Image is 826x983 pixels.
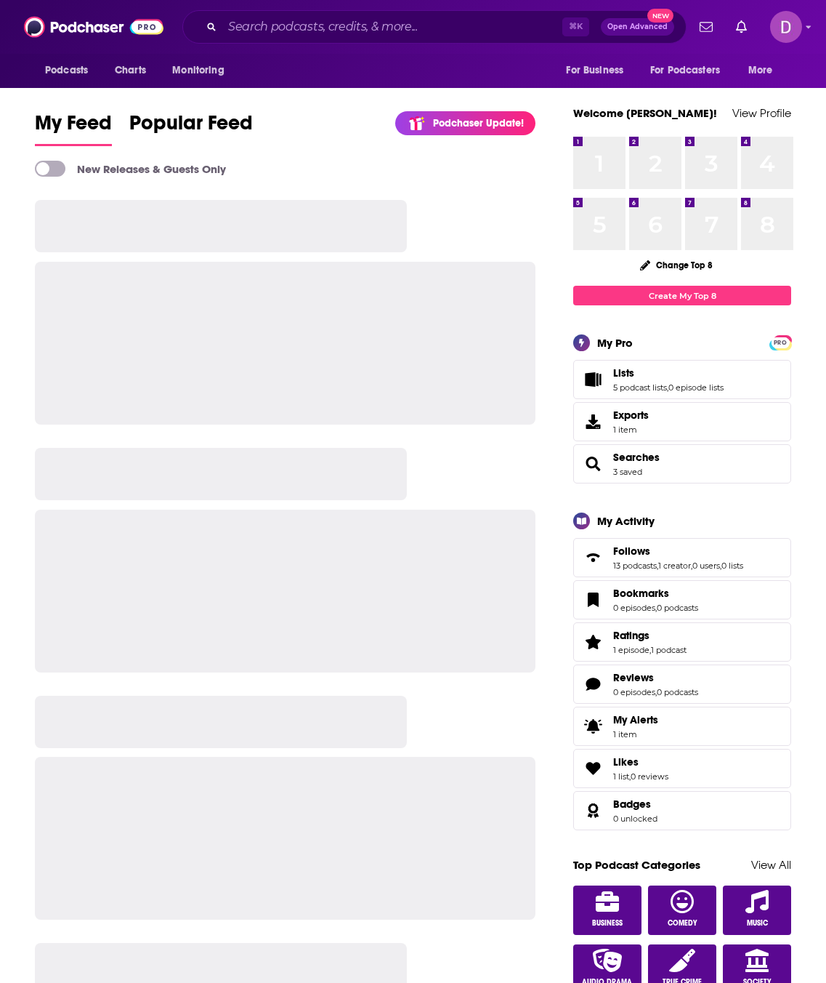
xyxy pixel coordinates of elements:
[35,57,107,84] button: open menu
[613,366,724,380] a: Lists
[613,467,642,477] a: 3 saved
[647,9,673,23] span: New
[573,360,791,399] span: Lists
[613,729,658,739] span: 1 item
[573,538,791,577] span: Follows
[613,814,657,824] a: 0 unlocked
[772,337,789,348] a: PRO
[772,337,789,348] span: PRO
[573,580,791,619] span: Bookmarks
[578,801,607,821] a: Badges
[613,561,657,571] a: 13 podcasts
[770,11,802,43] img: User Profile
[732,106,791,120] a: View Profile
[631,256,721,274] button: Change Top 8
[613,755,668,769] a: Likes
[613,587,698,600] a: Bookmarks
[613,366,634,380] span: Lists
[655,603,657,613] span: ,
[655,687,657,697] span: ,
[566,60,623,81] span: For Business
[730,15,753,39] a: Show notifications dropdown
[129,111,253,146] a: Popular Feed
[573,858,700,872] a: Top Podcast Categories
[573,402,791,441] a: Exports
[613,671,654,684] span: Reviews
[613,409,649,422] span: Exports
[556,57,641,84] button: open menu
[573,286,791,305] a: Create My Top 8
[222,15,562,39] input: Search podcasts, credits, & more...
[613,425,649,435] span: 1 item
[573,749,791,788] span: Likes
[573,791,791,830] span: Badges
[668,382,724,393] a: 0 episode lists
[578,369,607,390] a: Lists
[613,629,649,642] span: Ratings
[597,336,633,350] div: My Pro
[613,798,651,811] span: Badges
[578,674,607,694] a: Reviews
[649,645,651,655] span: ,
[573,106,717,120] a: Welcome [PERSON_NAME]!
[770,11,802,43] span: Logged in as donovan
[573,886,641,935] a: Business
[592,919,623,928] span: Business
[578,454,607,474] a: Searches
[629,771,631,782] span: ,
[573,665,791,704] span: Reviews
[770,11,802,43] button: Show profile menu
[613,645,649,655] a: 1 episode
[657,687,698,697] a: 0 podcasts
[433,117,524,129] p: Podchaser Update!
[573,622,791,662] span: Ratings
[613,713,658,726] span: My Alerts
[658,561,691,571] a: 1 creator
[613,545,650,558] span: Follows
[613,382,667,393] a: 5 podcast lists
[668,919,697,928] span: Comedy
[613,451,660,464] a: Searches
[691,561,692,571] span: ,
[692,561,720,571] a: 0 users
[720,561,721,571] span: ,
[667,382,668,393] span: ,
[657,603,698,613] a: 0 podcasts
[721,561,743,571] a: 0 lists
[613,771,629,782] a: 1 list
[105,57,155,84] a: Charts
[115,60,146,81] span: Charts
[573,444,791,484] span: Searches
[648,886,716,935] a: Comedy
[35,111,112,146] a: My Feed
[45,60,88,81] span: Podcasts
[172,60,224,81] span: Monitoring
[738,57,791,84] button: open menu
[601,18,674,36] button: Open AdvancedNew
[24,13,163,41] img: Podchaser - Follow, Share and Rate Podcasts
[578,758,607,779] a: Likes
[129,111,253,144] span: Popular Feed
[631,771,668,782] a: 0 reviews
[748,60,773,81] span: More
[651,645,687,655] a: 1 podcast
[723,886,791,935] a: Music
[573,707,791,746] a: My Alerts
[578,716,607,737] span: My Alerts
[650,60,720,81] span: For Podcasters
[162,57,243,84] button: open menu
[182,10,687,44] div: Search podcasts, credits, & more...
[751,858,791,872] a: View All
[578,632,607,652] a: Ratings
[613,755,639,769] span: Likes
[657,561,658,571] span: ,
[578,590,607,610] a: Bookmarks
[613,603,655,613] a: 0 episodes
[613,671,698,684] a: Reviews
[35,161,226,177] a: New Releases & Guests Only
[578,412,607,432] span: Exports
[597,514,655,528] div: My Activity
